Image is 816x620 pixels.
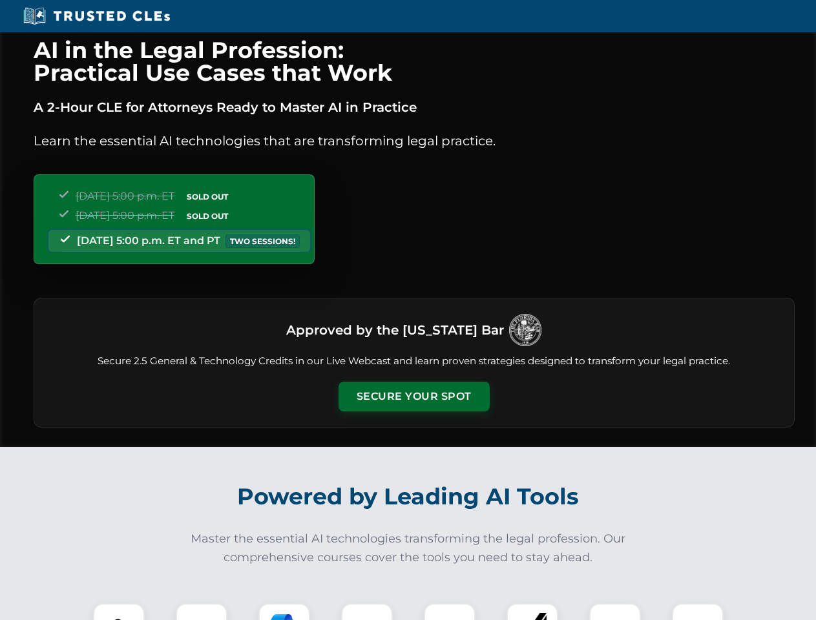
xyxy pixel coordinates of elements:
h3: Approved by the [US_STATE] Bar [286,318,504,342]
h1: AI in the Legal Profession: Practical Use Cases that Work [34,39,795,84]
img: Trusted CLEs [19,6,174,26]
img: Logo [509,314,541,346]
span: SOLD OUT [182,209,233,223]
span: SOLD OUT [182,190,233,203]
p: A 2-Hour CLE for Attorneys Ready to Master AI in Practice [34,97,795,118]
h2: Powered by Leading AI Tools [50,474,766,519]
button: Secure Your Spot [339,382,490,411]
span: [DATE] 5:00 p.m. ET [76,209,174,222]
p: Learn the essential AI technologies that are transforming legal practice. [34,130,795,151]
p: Secure 2.5 General & Technology Credits in our Live Webcast and learn proven strategies designed ... [50,354,779,369]
span: [DATE] 5:00 p.m. ET [76,190,174,202]
p: Master the essential AI technologies transforming the legal profession. Our comprehensive courses... [182,530,634,567]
